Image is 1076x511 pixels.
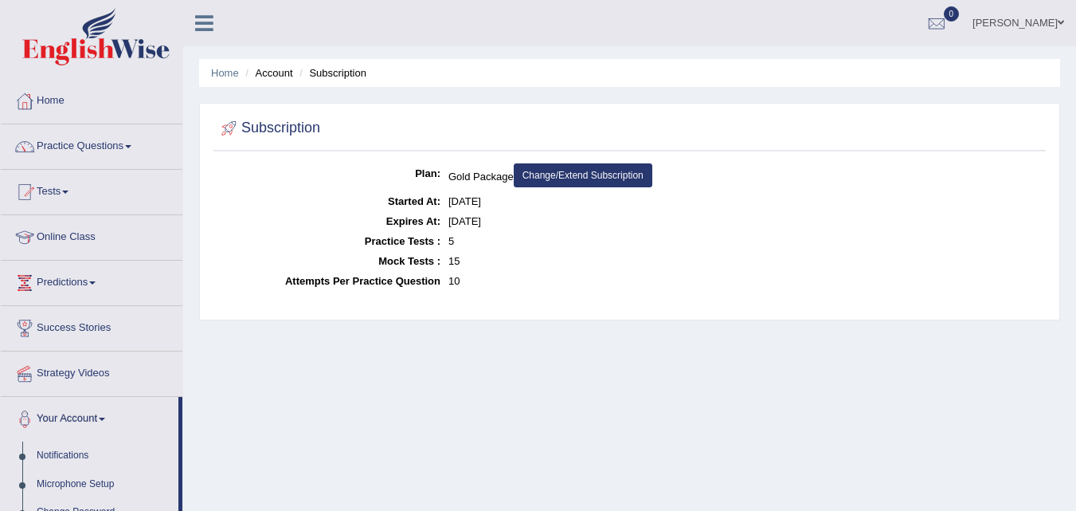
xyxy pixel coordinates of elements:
dd: 15 [448,251,1042,271]
li: Subscription [295,65,366,81]
dd: 5 [448,231,1042,251]
h2: Subscription [217,116,320,140]
a: Home [211,67,239,79]
dd: 10 [448,271,1042,291]
a: Predictions [1,261,182,301]
dt: Expires At: [217,211,440,231]
a: Strategy Videos [1,352,182,391]
a: Change/Extend Subscription [514,163,652,187]
li: Account [241,65,292,81]
a: Home [1,79,182,119]
dd: [DATE] [448,211,1042,231]
dt: Practice Tests : [217,231,440,251]
a: Online Class [1,215,182,255]
dt: Plan: [217,163,440,183]
dd: Gold Package [448,163,1042,191]
a: Practice Questions [1,124,182,164]
a: Tests [1,170,182,210]
dt: Mock Tests : [217,251,440,271]
dt: Attempts Per Practice Question [217,271,440,291]
a: Notifications [29,442,178,470]
dt: Started At: [217,191,440,211]
span: 0 [944,6,960,22]
a: Your Account [1,397,178,437]
dd: [DATE] [448,191,1042,211]
a: Success Stories [1,306,182,346]
a: Microphone Setup [29,470,178,499]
